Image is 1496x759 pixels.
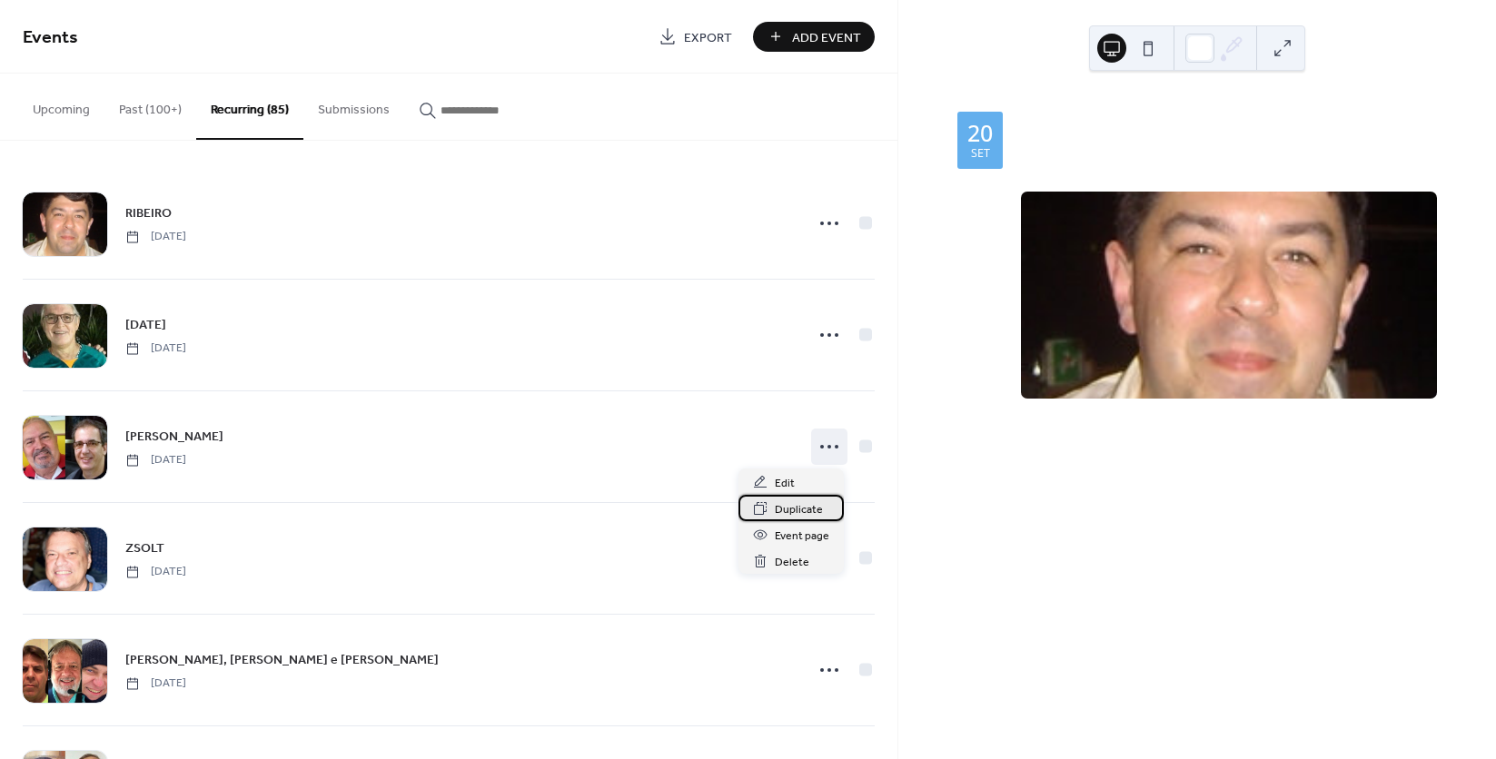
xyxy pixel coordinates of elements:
[125,539,164,558] span: ZSOLT
[1021,139,1035,161] div: ​
[125,340,186,357] span: [DATE]
[104,74,196,138] button: Past (100+)
[792,28,861,47] span: Add Event
[775,527,829,546] span: Event page
[645,22,746,52] a: Export
[753,22,875,52] button: Add Event
[1021,161,1035,182] div: ​
[125,316,166,335] span: [DATE]
[971,148,990,160] div: set
[1043,139,1259,161] span: sab, set 20, 2025 - ter, set 20, 2050
[125,452,186,468] span: [DATE]
[125,537,164,558] a: ZSOLT
[125,428,223,447] span: [PERSON_NAME]
[125,564,186,580] span: [DATE]
[775,474,795,493] span: Edit
[196,74,303,140] button: Recurring (85)
[125,204,172,223] span: RIBEIRO
[18,74,104,138] button: Upcoming
[684,28,732,47] span: Export
[125,675,186,692] span: [DATE]
[125,229,186,245] span: [DATE]
[775,553,809,572] span: Delete
[125,651,439,670] span: [PERSON_NAME], [PERSON_NAME] e [PERSON_NAME]
[125,426,223,447] a: [PERSON_NAME]
[125,202,172,223] a: RIBEIRO
[23,20,78,55] span: Events
[303,74,404,138] button: Submissions
[1021,412,1437,488] div: Eu sei que no dia 20 Tudo há de estar maneiro As [PERSON_NAME] de correr Mansamente pelo RIBEIRO
[1043,163,1176,180] a: Perfil do Aluno 75/048
[1021,110,1073,127] a: RIBEIRO
[775,500,823,519] span: Duplicate
[125,649,439,670] a: [PERSON_NAME], [PERSON_NAME] e [PERSON_NAME]
[125,314,166,335] a: [DATE]
[967,122,993,144] div: 20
